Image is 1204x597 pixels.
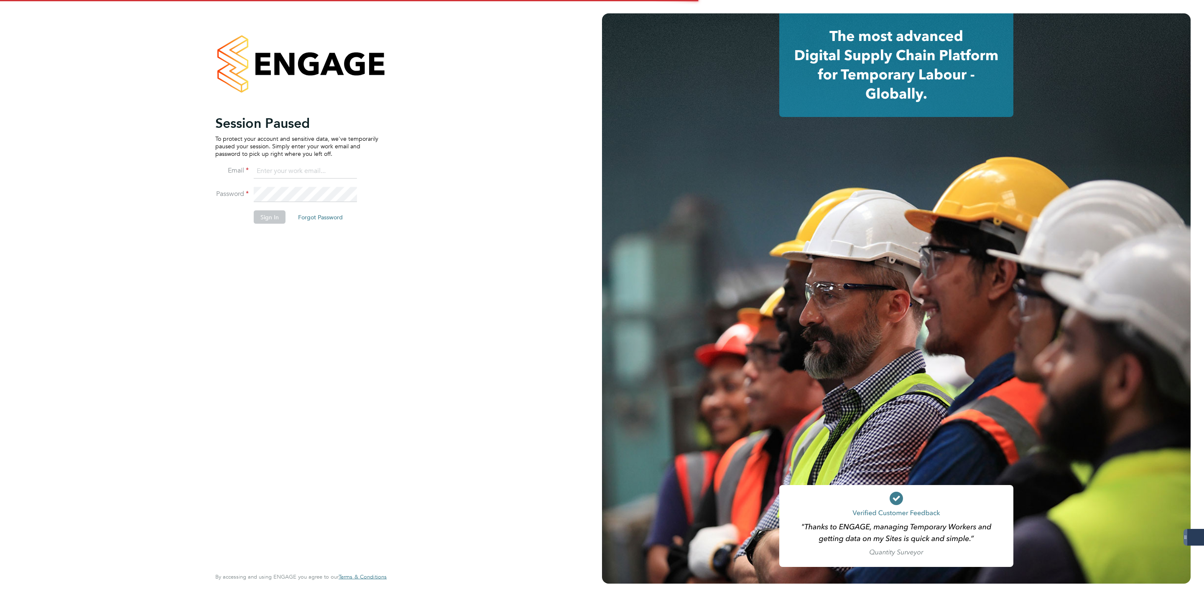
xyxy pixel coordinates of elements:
label: Password [215,189,249,198]
button: Forgot Password [291,210,349,224]
input: Enter your work email... [254,164,357,179]
label: Email [215,166,249,175]
h2: Session Paused [215,114,378,131]
a: Terms & Conditions [339,574,387,580]
span: Terms & Conditions [339,573,387,580]
span: By accessing and using ENGAGE you agree to our [215,573,387,580]
button: Sign In [254,210,286,224]
p: To protect your account and sensitive data, we've temporarily paused your session. Simply enter y... [215,135,378,158]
